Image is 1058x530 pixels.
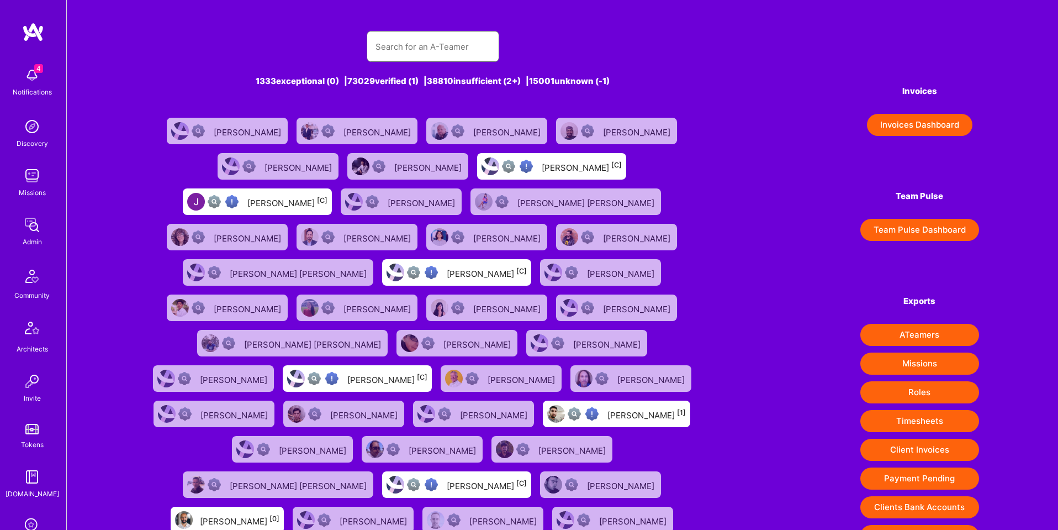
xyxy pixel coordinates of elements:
a: Invoices Dashboard [860,114,979,136]
div: Notifications [13,86,52,98]
img: User Avatar [345,193,363,211]
div: [PERSON_NAME] [469,513,539,527]
div: [PERSON_NAME] [200,513,279,527]
div: [PERSON_NAME] [603,124,673,138]
img: User Avatar [301,228,319,246]
a: User AvatarNot Scrubbed[PERSON_NAME] [436,361,566,396]
img: Not fully vetted [308,372,321,385]
img: bell [21,64,43,86]
div: [PERSON_NAME] [542,159,622,174]
sup: [C] [611,161,622,169]
div: [PERSON_NAME] [PERSON_NAME] [244,336,383,350]
img: Not Scrubbed [438,407,451,421]
img: Not Scrubbed [222,337,235,350]
a: User AvatarNot Scrubbed[PERSON_NAME] [536,255,665,290]
img: User Avatar [544,476,562,494]
img: Not fully vetted [208,195,221,208]
a: User AvatarNot fully vettedHigh Potential User[PERSON_NAME][C] [473,149,631,184]
sup: [C] [516,267,527,275]
img: Not Scrubbed [321,230,335,244]
a: Team Pulse Dashboard [860,219,979,241]
div: [PERSON_NAME] [200,407,270,421]
h4: Exports [860,296,979,306]
div: [PERSON_NAME] [447,265,527,280]
a: User AvatarNot Scrubbed[PERSON_NAME] [336,184,466,219]
img: Not Scrubbed [192,301,205,314]
img: User Avatar [475,193,493,211]
img: Not Scrubbed [387,443,400,456]
img: Not Scrubbed [208,478,221,491]
a: User AvatarNot Scrubbed[PERSON_NAME] [487,432,617,467]
img: User Avatar [445,370,463,387]
div: [PERSON_NAME] [573,336,643,350]
img: User Avatar [236,440,254,458]
img: User Avatar [575,370,593,387]
a: User AvatarNot Scrubbed[PERSON_NAME] [409,396,538,432]
div: Invite [24,392,41,404]
img: Not Scrubbed [581,301,594,314]
a: User AvatarNot Scrubbed[PERSON_NAME] [392,326,522,361]
div: [PERSON_NAME] [347,371,427,386]
div: [PERSON_NAME] [394,159,464,174]
img: Not Scrubbed [178,372,191,385]
img: admin teamwork [21,214,43,236]
img: High Potential User [520,160,533,173]
img: Not Scrubbed [451,124,464,138]
img: Not Scrubbed [308,407,321,421]
div: [PERSON_NAME] [587,265,657,280]
img: User Avatar [387,476,404,494]
img: User Avatar [157,370,175,387]
div: [PERSON_NAME] [247,195,327,209]
img: User Avatar [171,228,189,246]
sup: [0] [269,515,279,523]
a: User AvatarNot Scrubbed[PERSON_NAME] [213,149,343,184]
img: Not Scrubbed [577,513,590,527]
div: [PERSON_NAME] [473,124,543,138]
a: User AvatarNot Scrubbed[PERSON_NAME] [422,113,552,149]
button: Clients Bank Accounts [860,496,979,518]
div: [PERSON_NAME] [409,442,478,456]
img: Not Scrubbed [321,301,335,314]
a: User AvatarNot Scrubbed[PERSON_NAME] [422,219,552,255]
img: High Potential User [325,372,338,385]
a: User AvatarNot Scrubbed[PERSON_NAME] [228,432,357,467]
a: User AvatarNot Scrubbed[PERSON_NAME] [343,149,473,184]
a: User AvatarNot fully vettedHigh Potential User[PERSON_NAME][1] [538,396,695,432]
img: User Avatar [366,440,384,458]
a: User AvatarNot Scrubbed[PERSON_NAME] [522,326,652,361]
div: [PERSON_NAME] [330,407,400,421]
div: [PERSON_NAME] [214,230,283,244]
img: User Avatar [171,299,189,317]
div: [PERSON_NAME] [443,336,513,350]
img: User Avatar [496,440,514,458]
a: User AvatarNot Scrubbed[PERSON_NAME] [357,432,487,467]
img: User Avatar [297,511,315,529]
sup: [1] [677,408,686,417]
a: User AvatarNot Scrubbed[PERSON_NAME] [149,361,278,396]
div: [PERSON_NAME] [200,371,269,386]
a: User AvatarNot Scrubbed[PERSON_NAME] [552,113,681,149]
div: [PERSON_NAME] [PERSON_NAME] [230,265,369,280]
img: User Avatar [175,511,193,529]
img: Not Scrubbed [581,124,594,138]
a: User AvatarNot Scrubbed[PERSON_NAME] [PERSON_NAME] [178,255,378,290]
img: User Avatar [417,405,435,423]
img: Not Scrubbed [495,195,509,208]
img: User Avatar [560,299,578,317]
div: Missions [19,187,46,198]
div: Community [14,290,50,301]
button: Payment Pending [860,468,979,490]
div: Architects [17,343,48,355]
button: Timesheets [860,410,979,432]
img: User Avatar [482,158,499,175]
img: Not Scrubbed [257,443,270,456]
button: Roles [860,381,979,403]
img: User Avatar [171,122,189,140]
div: [PERSON_NAME] [447,477,527,492]
img: User Avatar [547,405,565,423]
a: User AvatarNot fully vettedHigh Potential User[PERSON_NAME][C] [278,361,436,396]
img: User Avatar [288,405,305,423]
img: User Avatar [158,405,176,423]
img: User Avatar [301,299,319,317]
img: Not Scrubbed [447,513,461,527]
